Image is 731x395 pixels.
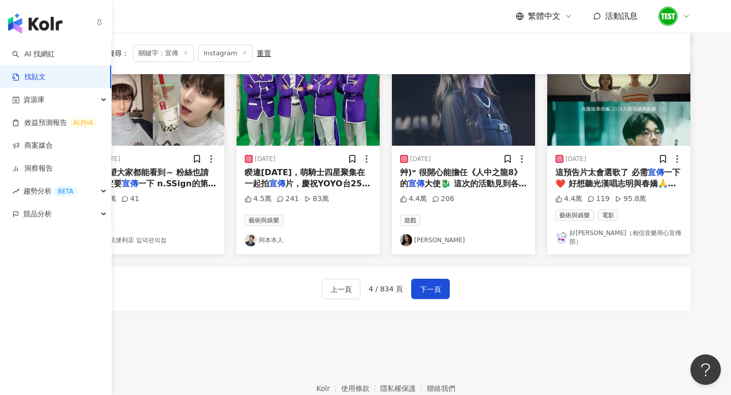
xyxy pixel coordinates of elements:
[427,384,455,392] a: 聯絡我們
[587,194,610,204] div: 119
[23,88,45,111] span: 資源庫
[420,283,441,295] span: 下一頁
[245,168,365,188] span: 睽違[DATE]，萌騎士四星聚集在一起拍
[555,210,594,221] span: 藝術與娛樂
[400,215,420,226] span: 遊戲
[400,234,412,246] img: KOL Avatar
[316,384,341,392] a: Kolr
[257,49,271,57] div: 重置
[690,354,721,385] iframe: Help Scout Beacon - Open
[12,141,53,151] a: 商案媒合
[400,179,527,200] span: 大使🐉 這次的活動見到各位玩家覺得
[245,234,372,246] a: KOL Avatar阿本本人
[245,194,272,204] div: 4.5萬
[23,180,77,203] span: 趨勢分析
[81,55,224,146] img: post-image
[400,234,527,246] a: KOL Avatar[PERSON_NAME]
[566,155,586,163] div: [DATE]
[547,55,690,146] img: post-image
[54,186,77,196] div: BETA
[400,194,427,204] div: 4.4萬
[133,45,194,62] span: 關鍵字：宣傳
[380,384,427,392] a: 隱私權保護
[12,118,97,128] a: 效益預測報告ALPHA
[89,168,209,188] span: 文 希望大家都能看到～ 粉絲也請我一定要
[121,194,139,204] div: 41
[304,194,329,204] div: 83萬
[400,168,522,188] span: 艸)𐤔 很開心能擔任《人中之龍8》的
[322,279,360,299] button: 上一頁
[245,234,257,246] img: KOL Avatar
[81,55,224,146] div: post-image商業合作
[12,49,55,59] a: searchAI 找網紅
[410,155,431,163] div: [DATE]
[408,179,424,188] mark: 宣傳
[89,234,216,246] a: KOL Avatar入坑便利店 입덕편의점
[245,179,370,268] span: 片，慶祝YOYO台25週年的一日限定特別活動！只要我們聚在一起，就是各種好笑的回憶講不完，特別是爓王！真的是我們拍攝萌學園時的歡樂寶藏！ 後記：那天拍攝完，突然很懷念一起拍戲的日子，希望有天我們...
[605,11,638,21] span: 活動訊息
[615,194,646,204] div: 95.8萬
[341,384,381,392] a: 使用條款
[330,283,352,295] span: 上一頁
[411,279,450,299] button: 下一頁
[245,215,283,226] span: 藝術與娛樂
[122,179,138,188] mark: 宣傳
[598,210,618,221] span: 電影
[528,11,560,22] span: 繁體中文
[555,168,648,177] span: 這預告片太會選歌了 必需
[277,194,299,204] div: 241
[255,155,276,163] div: [DATE]
[555,229,682,246] a: KOL Avatar好[PERSON_NAME]（相信音樂用心宣傳部）
[23,203,52,225] span: 競品分析
[12,188,19,195] span: rise
[269,179,285,188] mark: 宣傳
[658,7,678,26] img: unnamed.png
[432,194,454,204] div: 206
[198,45,253,62] span: Instagram
[555,194,582,204] div: 4.4萬
[369,285,403,293] span: 4 / 834 頁
[12,72,46,82] a: 找貼文
[392,55,535,146] img: post-image
[89,179,216,200] span: 一下 n.SSign的第一次台北見面
[237,55,380,146] img: post-image
[648,168,664,177] mark: 宣傳
[8,13,62,34] img: logo
[12,163,53,174] a: 洞察報告
[555,232,568,244] img: KOL Avatar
